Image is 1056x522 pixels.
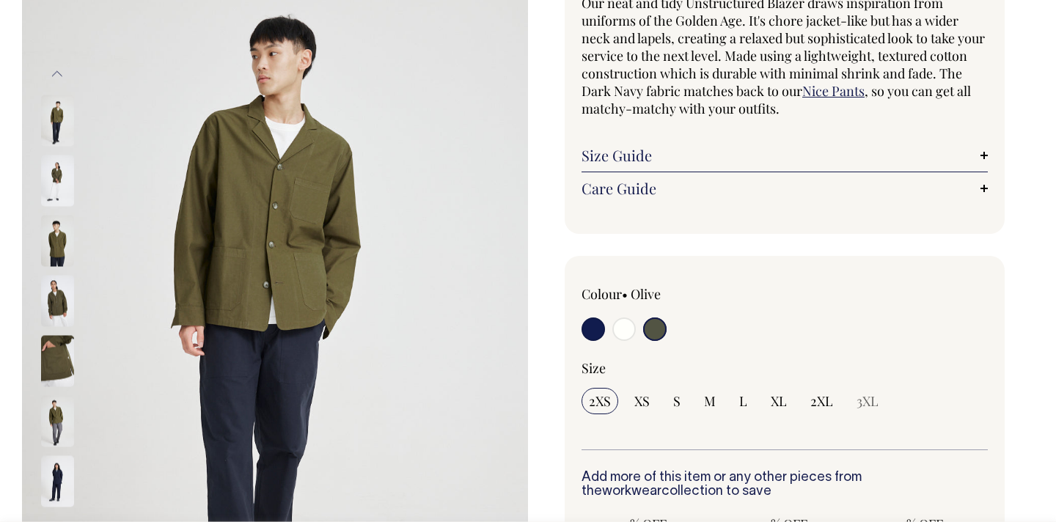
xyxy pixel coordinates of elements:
[41,275,74,326] img: olive
[673,392,681,410] span: S
[771,392,787,410] span: XL
[697,388,723,414] input: M
[622,285,628,303] span: •
[704,392,716,410] span: M
[849,388,886,414] input: 3XL
[41,155,74,206] img: olive
[739,392,747,410] span: L
[582,359,988,377] div: Size
[46,58,68,91] button: Previous
[666,388,688,414] input: S
[41,95,74,146] img: olive
[41,335,74,386] img: olive
[582,147,988,164] a: Size Guide
[802,82,865,100] a: Nice Pants
[41,455,74,507] img: dark-navy
[582,471,988,500] h6: Add more of this item or any other pieces from the collection to save
[582,82,971,117] span: , so you can get all matchy-matchy with your outfits.
[810,392,833,410] span: 2XL
[41,215,74,266] img: olive
[602,485,661,498] a: workwear
[627,388,657,414] input: XS
[41,395,74,446] img: olive
[763,388,794,414] input: XL
[732,388,755,414] input: L
[582,180,988,197] a: Care Guide
[582,285,744,303] div: Colour
[634,392,650,410] span: XS
[582,388,618,414] input: 2XS
[631,285,661,303] label: Olive
[857,392,879,410] span: 3XL
[803,388,840,414] input: 2XL
[589,392,611,410] span: 2XS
